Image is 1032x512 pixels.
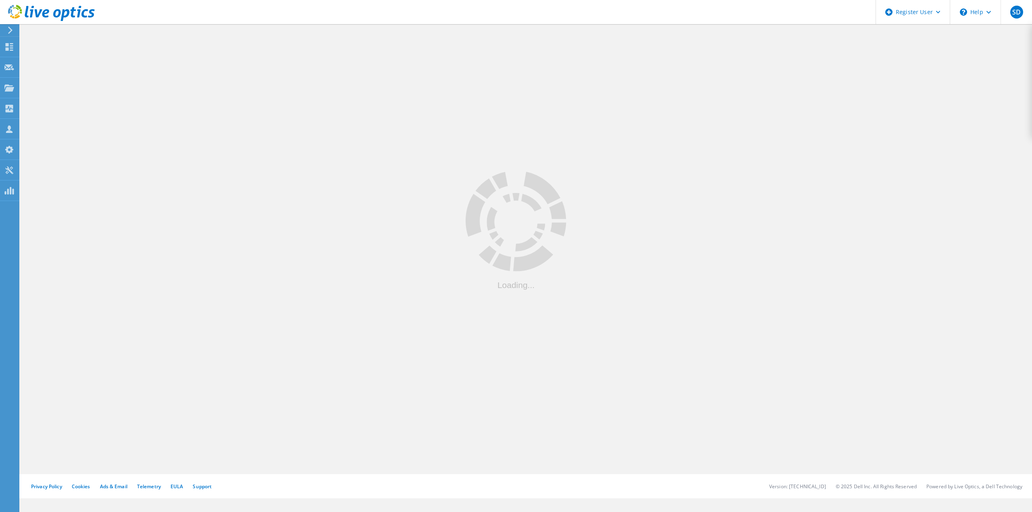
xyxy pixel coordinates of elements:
a: Privacy Policy [31,483,62,490]
a: Ads & Email [100,483,127,490]
a: Telemetry [137,483,161,490]
a: Live Optics Dashboard [8,17,95,23]
a: EULA [171,483,183,490]
a: Cookies [72,483,90,490]
span: SD [1012,9,1021,15]
li: © 2025 Dell Inc. All Rights Reserved [836,483,917,490]
li: Version: [TECHNICAL_ID] [769,483,826,490]
svg: \n [960,8,967,16]
li: Powered by Live Optics, a Dell Technology [926,483,1022,490]
a: Support [193,483,212,490]
div: Loading... [466,280,566,289]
